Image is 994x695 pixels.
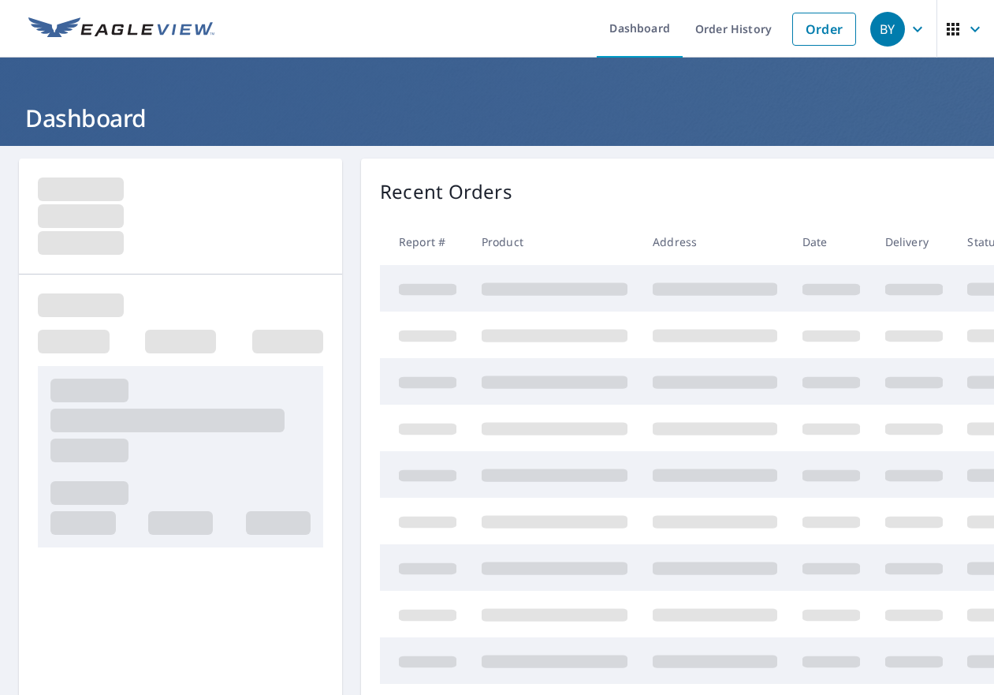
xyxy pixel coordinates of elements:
th: Address [640,219,790,265]
a: Order [792,13,856,46]
p: Recent Orders [380,177,512,206]
div: BY [870,12,905,47]
th: Delivery [873,219,955,265]
th: Date [790,219,873,265]
th: Report # [380,219,469,265]
img: EV Logo [28,17,214,41]
th: Product [469,219,640,265]
h1: Dashboard [19,102,975,134]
